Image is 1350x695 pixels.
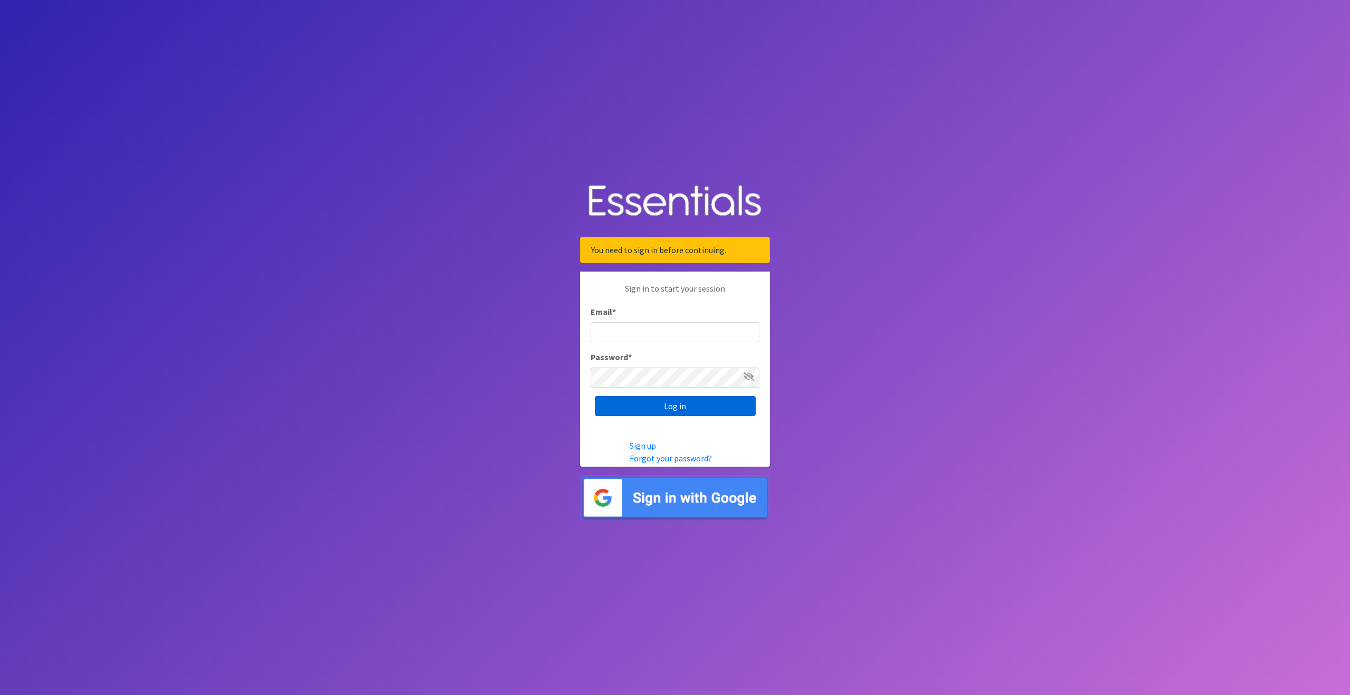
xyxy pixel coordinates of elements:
[612,306,616,317] abbr: required
[580,175,770,229] img: Human Essentials
[591,305,616,318] label: Email
[591,282,759,305] p: Sign in to start your session
[630,440,656,451] a: Sign up
[591,351,632,363] label: Password
[628,352,632,362] abbr: required
[580,237,770,263] div: You need to sign in before continuing.
[580,475,770,521] img: Sign in with Google
[630,453,712,464] a: Forgot your password?
[595,396,756,416] input: Log in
